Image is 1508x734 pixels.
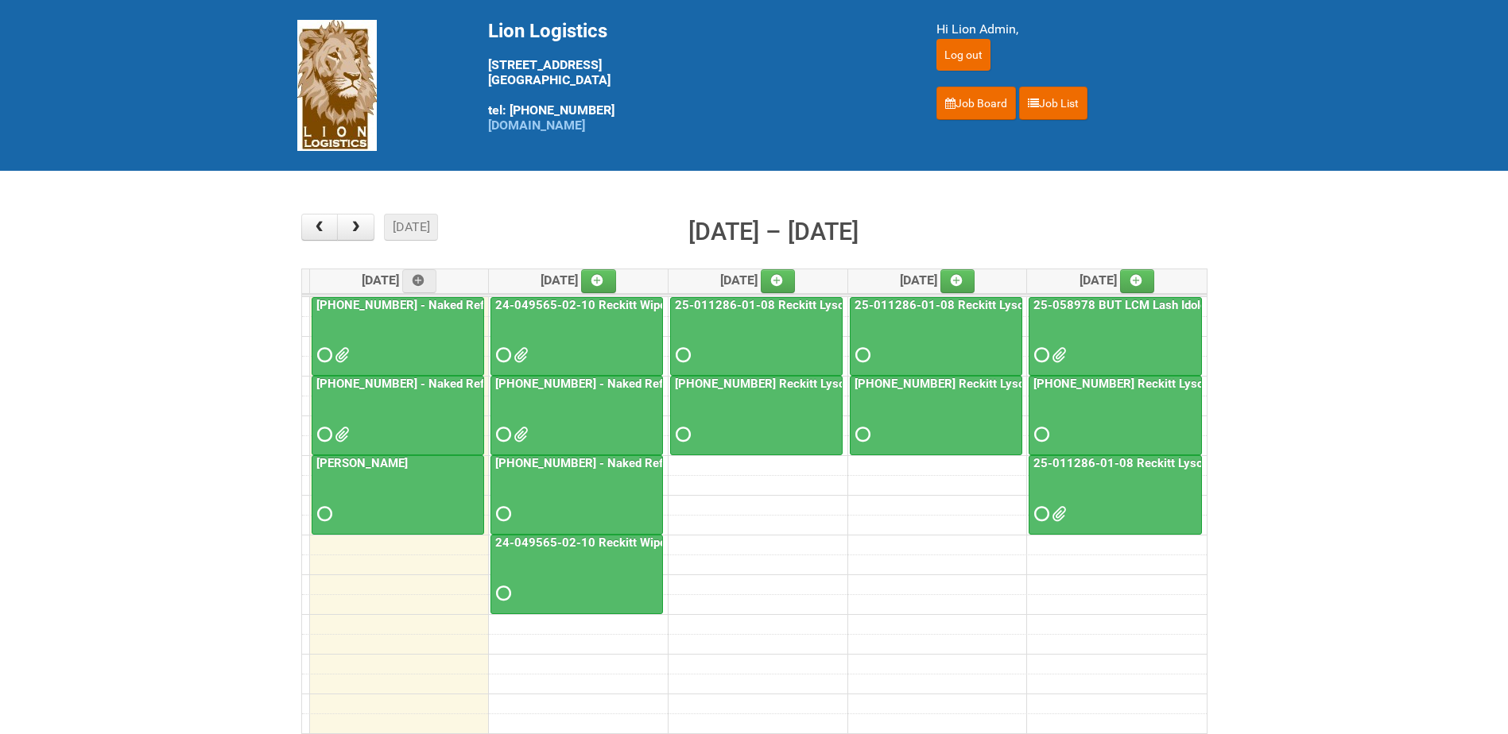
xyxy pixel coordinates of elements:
a: 24-049565-02-10 Reckitt Wipes HUT Stages 1-3 - slot for photos [490,535,663,614]
a: 25-058978 BUT LCM Lash Idole US / Retest [1029,297,1202,377]
a: [PHONE_NUMBER] - Naked Reformulation - Mailing 2 [490,376,663,455]
a: Job List [1019,87,1087,120]
span: Requested [1034,508,1045,520]
h2: [DATE] – [DATE] [688,214,859,250]
a: [PHONE_NUMBER] - Naked Reformulation Mailing 2 PHOTOS [490,455,663,535]
a: 25-011286-01-08 Reckitt Lysol Laundry Scented [1029,455,1202,535]
a: [PHONE_NUMBER] - Naked Reformulation Mailing 1 [312,297,484,377]
span: Requested [855,429,866,440]
button: [DATE] [384,214,438,241]
a: 24-049565-02-10 Reckitt Wipes HUT Stages 1-3 [490,297,663,377]
a: Add an event [402,269,437,293]
a: 25-011286-01-08 Reckitt Lysol Laundry Scented [1030,456,1301,470]
a: [PHONE_NUMBER] Reckitt Lysol Wipes Stage 4 - labeling day [672,377,1007,391]
a: 24-049565-02-10 Reckitt Wipes HUT Stages 1-3 [492,298,766,312]
span: Requested [496,588,507,599]
a: [PERSON_NAME] [313,456,411,470]
span: [DATE] [362,272,437,288]
a: [PHONE_NUMBER] Reckitt Lysol Wipes Stage 4 - labeling day [1029,376,1202,455]
span: Requested [676,350,687,361]
a: Add an event [761,269,796,293]
span: Requested [317,429,328,440]
a: Add an event [581,269,616,293]
a: [PHONE_NUMBER] Reckitt Lysol Wipes Stage 4 - labeling day [850,376,1022,455]
span: Requested [1034,350,1045,361]
span: Requested [855,350,866,361]
a: 25-011286-01-08 Reckitt Lysol Laundry Scented - BLINDING (hold slot) [850,297,1022,377]
span: Requested [1034,429,1045,440]
span: [DATE] [900,272,975,288]
span: Lion Logistics [488,20,607,42]
a: 25-058978 BUT LCM Lash Idole US / Retest [1030,298,1274,312]
a: [PHONE_NUMBER] - Naked Reformulation Mailing 1 PHOTOS [313,377,646,391]
a: [PHONE_NUMBER] Reckitt Lysol Wipes Stage 4 - labeling day [670,376,843,455]
a: [DOMAIN_NAME] [488,118,585,133]
input: Log out [936,39,990,71]
a: 24-049565-02-10 Reckitt Wipes HUT Stages 1-3 - slot for photos [492,535,853,550]
a: [PHONE_NUMBER] - Naked Reformulation Mailing 1 [313,298,597,312]
a: Lion Logistics [297,77,377,92]
span: Lion25-055556-01_LABELS_03Oct25.xlsx MOR - 25-055556-01.xlsm G147.png G258.png G369.png M147.png ... [335,350,346,361]
a: [PHONE_NUMBER] Reckitt Lysol Wipes Stage 4 - labeling day [1030,377,1366,391]
a: 25-011286-01-08 Reckitt Lysol Laundry Scented - BLINDING (hold slot) [672,298,1064,312]
a: 25-011286-01-08 Reckitt Lysol Laundry Scented - BLINDING (hold slot) [851,298,1243,312]
div: Hi Lion Admin, [936,20,1211,39]
a: Add an event [940,269,975,293]
a: [PHONE_NUMBER] - Naked Reformulation Mailing 2 PHOTOS [492,456,825,470]
span: Requested [496,508,507,520]
span: [DATE] [720,272,796,288]
span: GROUP 1003.jpg GROUP 1003 (2).jpg GROUP 1003 (3).jpg GROUP 1003 (4).jpg GROUP 1003 (5).jpg GROUP ... [335,429,346,440]
span: LION_Mailing2_25-055556-01_LABELS_06Oct25_FIXED.xlsx MOR_M2.xlsm LION_Mailing2_25-055556-01_LABEL... [514,429,525,440]
span: Requested [496,350,507,361]
span: Requested [317,508,328,520]
a: [PHONE_NUMBER] Reckitt Lysol Wipes Stage 4 - labeling day [851,377,1187,391]
div: [STREET_ADDRESS] [GEOGRAPHIC_DATA] tel: [PHONE_NUMBER] [488,20,897,133]
a: 25-011286-01-08 Reckitt Lysol Laundry Scented - BLINDING (hold slot) [670,297,843,377]
span: Requested [317,350,328,361]
a: [PHONE_NUMBER] - Naked Reformulation Mailing 1 PHOTOS [312,376,484,455]
span: 25-011286-01 - MDN (3).xlsx 25-011286-01 - MDN (2).xlsx 25-011286-01-08 - JNF.DOC 25-011286-01 - ... [1052,508,1063,520]
img: Lion Logistics [297,20,377,151]
a: Job Board [936,87,1016,120]
a: Add an event [1120,269,1155,293]
a: [PERSON_NAME] [312,455,484,535]
span: [DATE] [1080,272,1155,288]
a: [PHONE_NUMBER] - Naked Reformulation - Mailing 2 [492,377,784,391]
span: 24-049565-02 Reckitt Wipes HUT Stages 1-3 - Lion addresses (sbm ybm) revised.xlsx 24-049565-02 Re... [514,350,525,361]
span: Requested [496,429,507,440]
span: Requested [676,429,687,440]
span: [DATE] [541,272,616,288]
span: MDN (2) 25-058978-01-08.xlsx LPF 25-058978-01-08.xlsx CELL 1.pdf CELL 2.pdf CELL 3.pdf CELL 4.pdf... [1052,350,1063,361]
